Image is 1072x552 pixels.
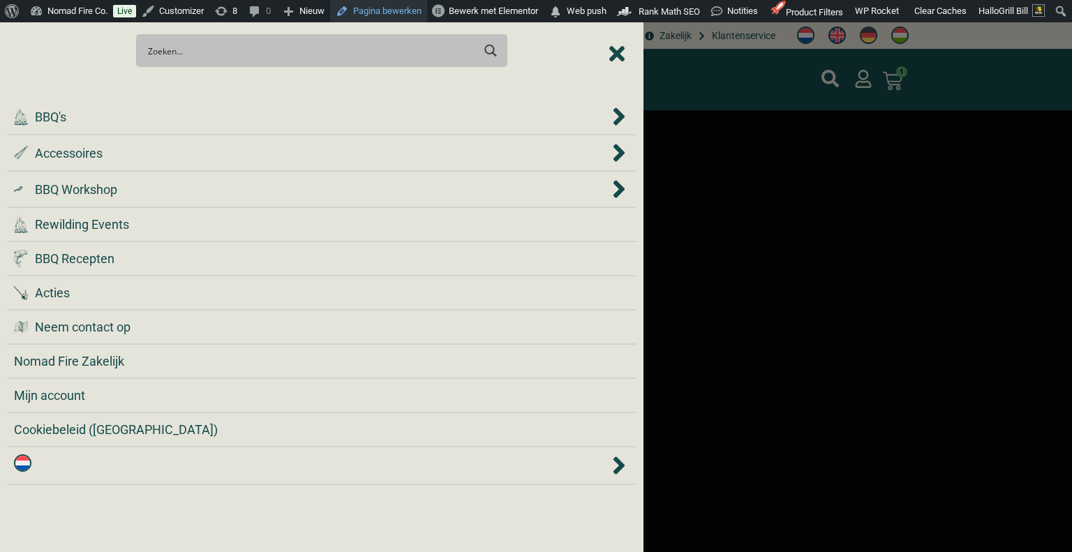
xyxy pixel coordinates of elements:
div: Cookiebeleid (EU) [14,420,630,439]
a: Live [113,5,136,17]
span: Rewilding Events [35,215,129,234]
span: Neem contact op [35,318,131,336]
div: Accessoires [14,142,630,163]
a: Nederlands [14,454,609,477]
a: Nomad Fire Zakelijk [14,352,630,371]
a: Cookiebeleid ([GEOGRAPHIC_DATA]) [14,420,630,439]
a: Rewilding Events [14,215,630,234]
div: <img class="wpml-ls-flag" src="https://nomadfire.shop/wp-content/plugins/sitepress-multilingual-c... [14,454,630,477]
a: BBQ's [14,107,609,126]
a: Accessoires [14,144,609,163]
span: Rank Math SEO [639,6,700,17]
span: Bewerk met Elementor [449,6,538,16]
span: Acties [35,283,70,302]
input: Search input [148,38,472,64]
span: BBQ Workshop [35,180,117,199]
a: Neem contact op [14,318,630,336]
a: Acties [14,283,630,302]
form: Search form [151,38,475,63]
a: Mijn account [14,386,630,405]
span: Mijn account [14,386,85,405]
span: BBQ Recepten [35,249,114,268]
img: Nederlands [14,454,31,472]
a: BBQ Workshop [14,180,609,199]
button: Search magnifier button [479,38,503,63]
span:  [549,2,563,22]
span: Grill Bill [999,6,1028,16]
span: Nomad Fire Zakelijk [14,352,124,371]
img: Avatar of Grill Bill [1032,4,1045,17]
div: BBQ's [14,106,630,127]
span: Accessoires [35,144,103,163]
span: BBQ's [35,107,66,126]
div: BBQ Workshop [14,179,630,200]
span: Cookiebeleid ([GEOGRAPHIC_DATA]) [14,420,218,439]
a: BBQ Recepten [14,249,630,268]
